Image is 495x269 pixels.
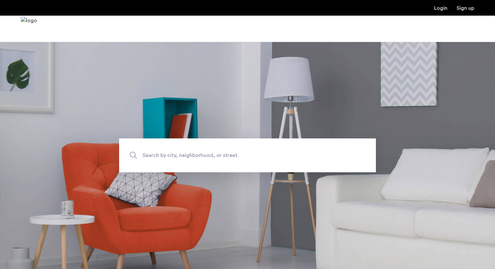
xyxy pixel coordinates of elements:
input: Apartment Search [119,138,376,172]
a: Login [434,6,447,11]
a: Cazamio Logo [21,17,37,41]
a: Registration [457,6,474,11]
img: logo [21,17,37,41]
span: Search by city, neighborhood, or street. [143,151,322,160]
